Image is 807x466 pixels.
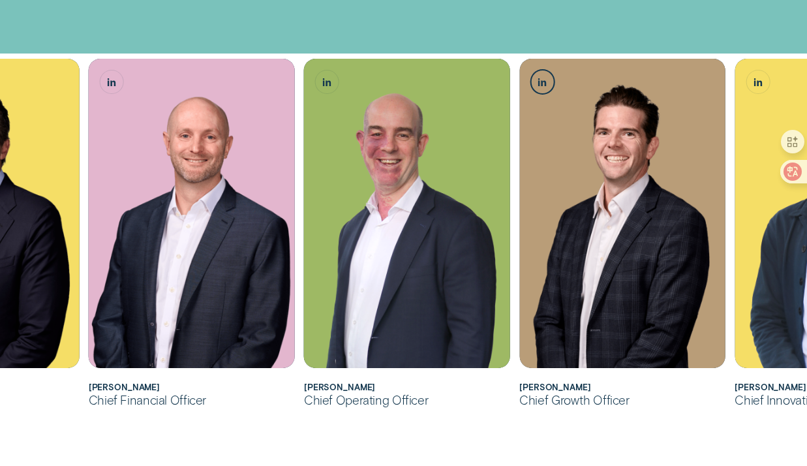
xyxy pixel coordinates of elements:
a: Matthew Lewis, Chief Financial Officer LinkedIn button [100,70,123,93]
h2: James Goodwin [519,382,725,392]
h2: Matthew Lewis [89,382,295,392]
div: Chief Operating Officer [304,392,510,408]
div: Sam Harding, Chief Operating Officer [304,59,510,368]
div: Matthew Lewis, Chief Financial Officer [89,59,295,368]
a: Álvaro Carpio Colón, Chief Innovation Officer LinkedIn button [747,70,770,93]
img: Sam Harding [304,59,510,368]
h2: Sam Harding [304,382,510,392]
a: Sam Harding, Chief Operating Officer LinkedIn button [316,70,339,93]
div: Chief Financial Officer [89,392,295,408]
img: James Goodwin [519,59,725,368]
div: James Goodwin, Chief Growth Officer [519,59,725,368]
a: James Goodwin, Chief Growth Officer LinkedIn button [531,70,554,93]
img: Matthew Lewis [89,59,295,368]
div: Chief Growth Officer [519,392,725,408]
